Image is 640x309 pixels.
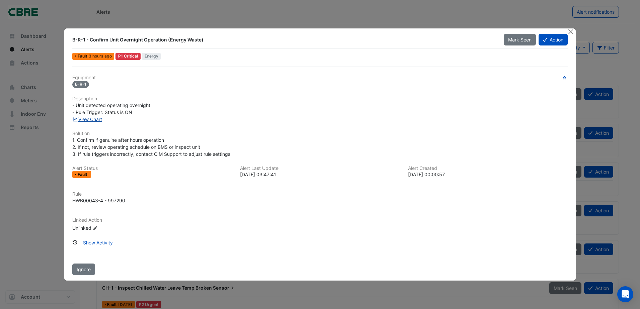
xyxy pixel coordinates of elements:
[77,267,91,272] span: Ignore
[72,75,568,81] h6: Equipment
[567,28,574,35] button: Close
[72,224,153,231] div: Unlinked
[78,173,89,177] span: Fault
[142,53,161,60] span: Energy
[408,166,568,171] h6: Alert Created
[72,166,232,171] h6: Alert Status
[508,37,532,42] span: Mark Seen
[79,237,117,248] button: Show Activity
[89,54,112,59] span: Mon 13-Oct-2025 03:47 AEDT
[617,286,633,302] div: Open Intercom Messenger
[408,171,568,178] div: [DATE] 00:00:57
[72,96,568,102] h6: Description
[72,116,102,122] a: View Chart
[72,137,230,157] span: 1. Confirm if genuine after hours operation 2. If not, review operating schedule on BMS or inspec...
[240,171,400,178] div: [DATE] 03:47:41
[93,226,98,231] fa-icon: Edit Linked Action
[504,34,536,45] button: Mark Seen
[72,102,150,115] span: - Unit detected operating overnight - Rule Trigger: Status is ON
[72,217,568,223] h6: Linked Action
[72,264,95,275] button: Ignore
[72,81,89,88] span: B-R-1
[72,131,568,136] h6: Solution
[115,53,141,60] div: P1 Critical
[72,197,125,204] div: HWB00043-4 - 997290
[539,34,568,45] button: Action
[72,36,495,43] div: B-R-1 - Confirm Unit Overnight Operation (Energy Waste)
[240,166,400,171] h6: Alert Last Update
[78,54,89,58] span: Fault
[72,191,568,197] h6: Rule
